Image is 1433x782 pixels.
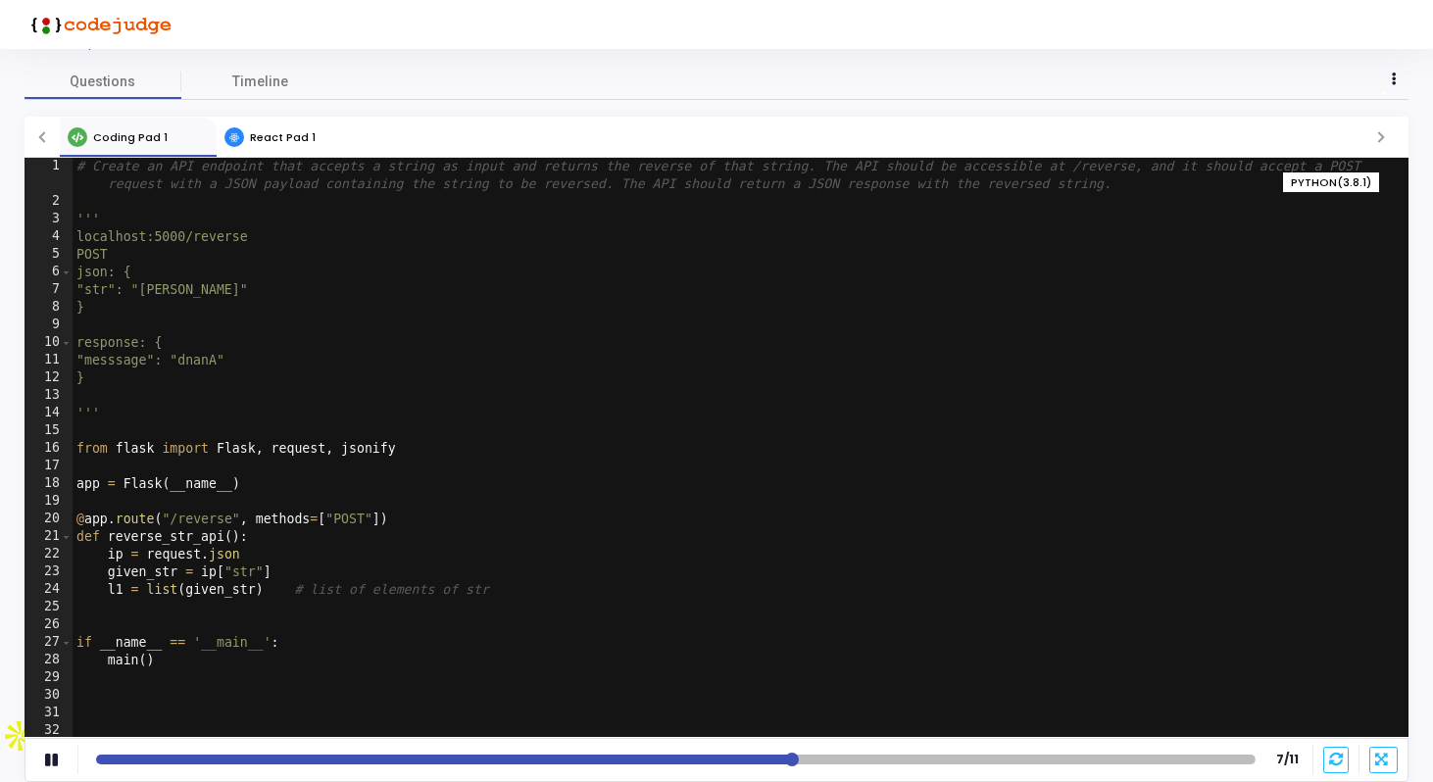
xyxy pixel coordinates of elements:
[25,5,172,44] img: logo
[25,211,73,228] div: 3
[25,722,73,740] div: 32
[250,129,316,145] span: React Pad 1
[25,458,73,475] div: 17
[25,422,73,440] div: 15
[25,475,73,493] div: 18
[25,440,73,458] div: 16
[25,405,73,422] div: 14
[25,634,73,652] div: 27
[25,193,73,211] div: 2
[25,546,73,563] div: 22
[25,669,73,687] div: 29
[25,228,73,246] div: 4
[232,72,288,92] span: Timeline
[25,369,73,387] div: 12
[25,37,133,50] a: View Description
[25,281,73,299] div: 7
[25,264,73,281] div: 6
[25,528,73,546] div: 21
[25,493,73,511] div: 19
[25,705,73,722] div: 31
[25,563,73,581] div: 23
[25,652,73,669] div: 28
[25,158,73,193] div: 1
[25,387,73,405] div: 13
[93,129,168,145] span: Coding Pad 1
[1273,751,1303,768] strong: 7/11
[25,72,181,92] span: Questions
[1291,174,1371,191] span: PYTHON(3.8.1)
[25,352,73,369] div: 11
[25,599,73,616] div: 25
[25,581,73,599] div: 24
[25,317,73,334] div: 9
[25,334,73,352] div: 10
[25,246,73,264] div: 5
[25,616,73,634] div: 26
[25,687,73,705] div: 30
[25,511,73,528] div: 20
[25,299,73,317] div: 8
